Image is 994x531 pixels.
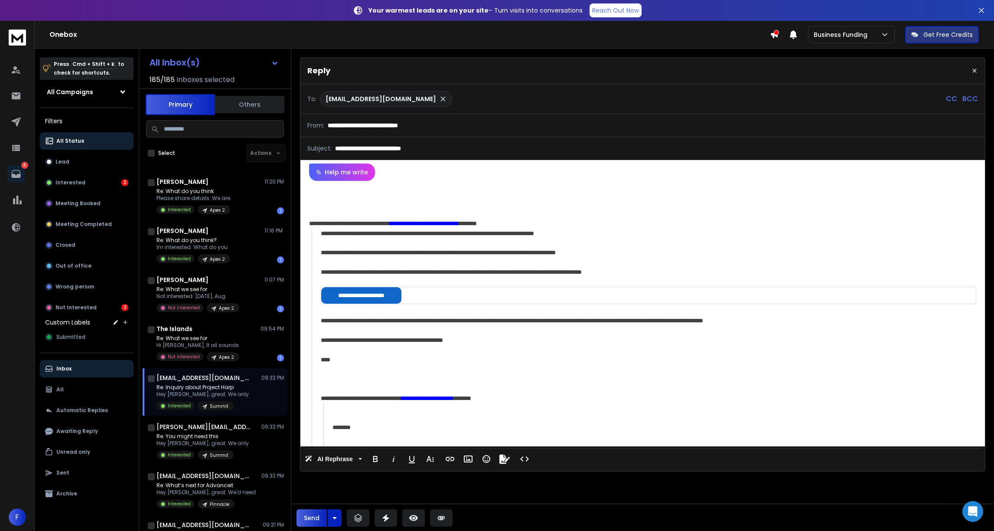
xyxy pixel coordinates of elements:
[56,449,90,456] p: Unread only
[168,256,191,262] p: Interested
[261,472,284,479] p: 09:32 PM
[156,275,209,284] h1: [PERSON_NAME]
[156,391,249,398] p: Hey [PERSON_NAME], great. We only
[40,236,134,254] button: Closed
[55,179,85,186] p: Interested
[277,305,284,312] div: 1
[40,153,134,170] button: Lead
[277,256,284,263] div: 1
[56,138,84,144] p: All Status
[40,195,134,212] button: Meeting Booked
[962,501,983,522] div: Open Intercom Messenger
[168,501,191,507] p: Interested
[146,94,215,115] button: Primary
[56,407,108,414] p: Automatic Replies
[156,489,256,496] p: Hey [PERSON_NAME], great. We'd need
[54,60,124,77] p: Press to check for shortcuts.
[316,456,355,463] span: AI Rephrase
[40,257,134,275] button: Out of office
[442,450,458,468] button: Insert Link (⌘K)
[303,450,364,468] button: AI Rephrase
[49,29,770,40] h1: Onebox
[156,195,230,202] p: Please share details. We are
[156,433,249,440] p: Re: You might need this
[261,423,284,430] p: 09:32 PM
[946,94,957,104] p: CC
[143,54,286,71] button: All Inbox(s)
[56,490,77,497] p: Archive
[592,6,639,15] p: Reach Out Now
[309,164,375,181] button: Help me write
[590,3,642,17] a: Reach Out Now
[40,485,134,502] button: Archive
[368,6,583,15] p: – Turn visits into conversations
[264,178,284,185] p: 11:20 PM
[307,144,332,153] p: Subject:
[156,335,239,342] p: Re: What we see for
[55,304,97,311] p: Not Interested
[9,508,26,526] button: F
[121,179,128,186] div: 2
[40,115,134,127] h3: Filters
[156,482,256,489] p: Re: What’s next for Advanceit
[156,226,209,235] h1: [PERSON_NAME]
[9,29,26,46] img: logo
[263,521,284,528] p: 09:31 PM
[168,354,200,360] p: Not Interested
[516,450,533,468] button: Code View
[215,95,284,114] button: Others
[478,450,495,468] button: Emoticons
[56,386,64,393] p: All
[47,88,93,96] h1: All Campaigns
[156,237,230,244] p: Re: What do you think?
[277,207,284,214] div: 1
[168,206,191,213] p: Interested
[40,83,134,101] button: All Campaigns
[56,469,69,476] p: Sent
[156,472,252,480] h1: [EMAIL_ADDRESS][DOMAIN_NAME]
[55,200,101,207] p: Meeting Booked
[40,216,134,233] button: Meeting Completed
[55,242,75,249] p: Closed
[814,30,871,39] p: Business Funding
[40,360,134,377] button: Inbox
[261,325,284,332] p: 09:54 PM
[923,30,973,39] p: Get Free Credits
[404,450,420,468] button: Underline (⌘U)
[385,450,402,468] button: Italic (⌘I)
[156,177,209,186] h1: [PERSON_NAME]
[264,276,284,283] p: 11:07 PM
[40,381,134,398] button: All
[40,174,134,191] button: Interested2
[307,95,316,103] p: To:
[55,158,69,165] p: Lead
[40,132,134,150] button: All Status
[156,188,230,195] p: Re: What do you think
[307,65,330,77] p: Reply
[219,305,234,311] p: Apex 2
[210,207,225,213] p: Apex 2
[150,58,200,67] h1: All Inbox(s)
[156,324,192,333] h1: The Islands
[277,354,284,361] div: 1
[40,402,134,419] button: Automatic Replies
[156,521,252,529] h1: [EMAIL_ADDRESS][DOMAIN_NAME]
[40,278,134,295] button: Wrong person
[422,450,438,468] button: More Text
[156,286,239,293] p: Re: What we see for
[56,428,98,435] p: Awaiting Reply
[168,305,200,311] p: Not Interested
[55,221,112,228] p: Meeting Completed
[156,423,252,431] h1: [PERSON_NAME][EMAIL_ADDRESS][DOMAIN_NAME]
[905,26,979,43] button: Get Free Credits
[210,452,228,459] p: Summit
[962,94,978,104] p: BCC
[40,464,134,482] button: Sent
[297,509,327,527] button: Send
[210,501,229,508] p: Pinnacle
[40,423,134,440] button: Awaiting Reply
[368,6,489,15] strong: Your warmest leads are on your site
[156,293,239,300] p: Not interested. [DATE], Aug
